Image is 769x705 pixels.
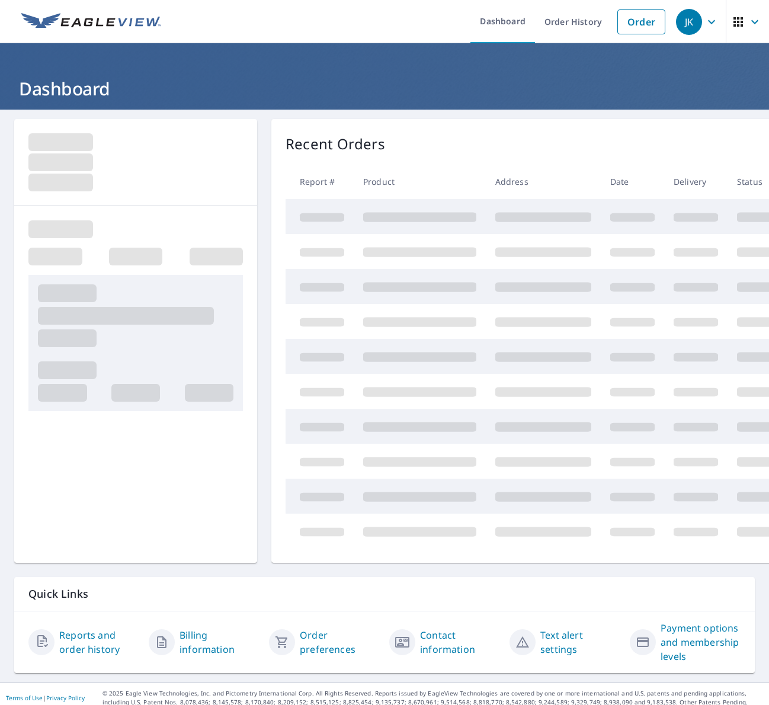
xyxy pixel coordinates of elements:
[46,694,85,702] a: Privacy Policy
[14,76,755,101] h1: Dashboard
[420,628,500,656] a: Contact information
[664,164,728,199] th: Delivery
[540,628,620,656] a: Text alert settings
[676,9,702,35] div: JK
[354,164,486,199] th: Product
[28,587,741,601] p: Quick Links
[286,164,354,199] th: Report #
[486,164,601,199] th: Address
[59,628,139,656] a: Reports and order history
[661,621,741,664] a: Payment options and membership levels
[180,628,259,656] a: Billing information
[21,13,161,31] img: EV Logo
[6,694,43,702] a: Terms of Use
[286,133,385,155] p: Recent Orders
[6,694,85,701] p: |
[617,9,665,34] a: Order
[300,628,380,656] a: Order preferences
[601,164,664,199] th: Date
